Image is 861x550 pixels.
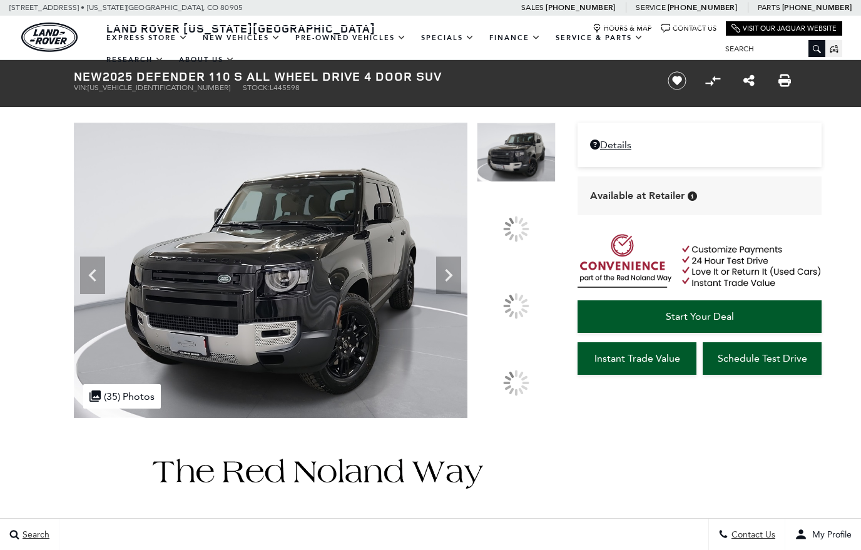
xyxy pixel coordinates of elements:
[666,310,734,322] span: Start Your Deal
[74,83,88,92] span: VIN:
[477,123,556,182] img: New 2025 Santorini Black LAND ROVER S image 1
[728,529,775,540] span: Contact Us
[731,24,837,33] a: Visit Our Jaguar Website
[171,49,242,71] a: About Us
[593,24,652,33] a: Hours & Map
[99,49,171,71] a: Research
[74,123,467,418] img: New 2025 Santorini Black LAND ROVER S image 1
[758,3,780,12] span: Parts
[663,71,691,91] button: Save vehicle
[703,71,722,90] button: Compare vehicle
[578,300,822,333] a: Start Your Deal
[21,23,78,52] a: land-rover
[590,189,685,203] span: Available at Retailer
[688,191,697,201] div: Vehicle is in stock and ready for immediate delivery. Due to demand, availability is subject to c...
[88,83,230,92] span: [US_VEHICLE_IDENTIFICATION_NUMBER]
[807,529,852,540] span: My Profile
[99,27,195,49] a: EXPRESS STORE
[716,41,825,56] input: Search
[9,3,243,12] a: [STREET_ADDRESS] • [US_STATE][GEOGRAPHIC_DATA], CO 80905
[778,73,791,88] a: Print this New 2025 Defender 110 S All Wheel Drive 4 Door SUV
[99,27,716,71] nav: Main Navigation
[195,27,288,49] a: New Vehicles
[521,3,544,12] span: Sales
[482,27,548,49] a: Finance
[718,352,807,364] span: Schedule Test Drive
[106,21,375,36] span: Land Rover [US_STATE][GEOGRAPHIC_DATA]
[83,384,161,409] div: (35) Photos
[703,342,822,375] a: Schedule Test Drive
[21,23,78,52] img: Land Rover
[270,83,300,92] span: L445598
[782,3,852,13] a: [PHONE_NUMBER]
[19,529,49,540] span: Search
[546,3,615,13] a: [PHONE_NUMBER]
[548,27,651,49] a: Service & Parts
[594,352,680,364] span: Instant Trade Value
[288,27,414,49] a: Pre-Owned Vehicles
[99,21,383,36] a: Land Rover [US_STATE][GEOGRAPHIC_DATA]
[636,3,665,12] span: Service
[661,24,716,33] a: Contact Us
[578,342,696,375] a: Instant Trade Value
[243,83,270,92] span: Stock:
[743,73,755,88] a: Share this New 2025 Defender 110 S All Wheel Drive 4 Door SUV
[590,139,809,151] a: Details
[414,27,482,49] a: Specials
[74,68,103,84] strong: New
[668,3,737,13] a: [PHONE_NUMBER]
[74,69,646,83] h1: 2025 Defender 110 S All Wheel Drive 4 Door SUV
[785,519,861,550] button: user-profile-menu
